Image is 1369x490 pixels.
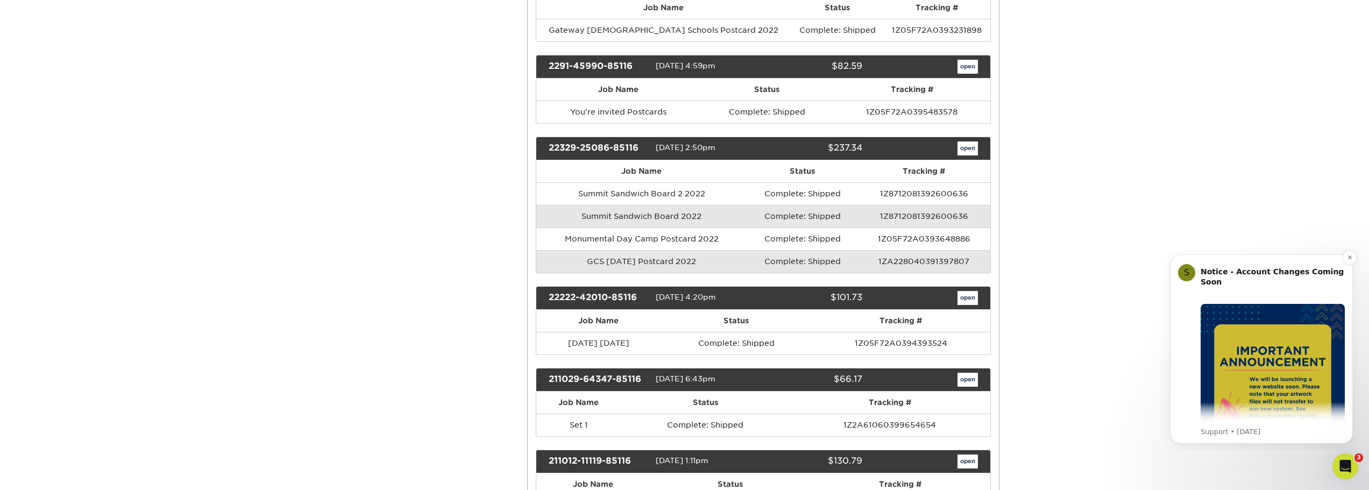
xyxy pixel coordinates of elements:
[858,160,990,182] th: Tracking #
[536,250,747,273] td: GCS [DATE] Postcard 2022
[957,60,978,74] a: open
[957,373,978,387] a: open
[858,182,990,205] td: 1Z8712081392600636
[858,205,990,228] td: 1Z8712081392600636
[541,141,656,155] div: 22329-25086-85116
[834,79,990,101] th: Tracking #
[957,291,978,305] a: open
[541,60,656,74] div: 2291-45990-85116
[790,414,990,436] td: 1Z2A61060399654654
[858,250,990,273] td: 1ZA228040391397807
[536,228,747,250] td: Monumental Day Camp Postcard 2022
[812,332,990,354] td: 1Z05F72A0394393524
[536,182,747,205] td: Summit Sandwich Board 2 2022
[536,414,621,436] td: Set 1
[755,141,870,155] div: $237.34
[621,392,790,414] th: Status
[656,374,715,383] span: [DATE] 6:43pm
[858,228,990,250] td: 1Z05F72A0393648886
[661,332,812,354] td: Complete: Shipped
[536,79,700,101] th: Job Name
[747,182,858,205] td: Complete: Shipped
[536,332,661,354] td: [DATE] [DATE]
[747,205,858,228] td: Complete: Shipped
[656,456,708,465] span: [DATE] 1:11pm
[834,101,990,123] td: 1Z05F72A0395483578
[747,250,858,273] td: Complete: Shipped
[755,373,870,387] div: $66.17
[656,293,716,301] span: [DATE] 4:20pm
[536,19,791,41] td: Gateway [DEMOGRAPHIC_DATA] Schools Postcard 2022
[812,310,990,332] th: Tracking #
[1354,453,1363,462] span: 3
[656,143,715,152] span: [DATE] 2:50pm
[536,205,747,228] td: Summit Sandwich Board 2022
[747,228,858,250] td: Complete: Shipped
[661,310,812,332] th: Status
[1332,453,1358,479] iframe: Intercom live chat
[755,455,870,468] div: $130.79
[883,19,990,41] td: 1Z05F72A0393231898
[536,101,700,123] td: You're invited Postcards
[790,392,990,414] th: Tracking #
[621,414,790,436] td: Complete: Shipped
[541,373,656,387] div: 211029-64347-85116
[755,291,870,305] div: $101.73
[957,455,978,468] a: open
[700,101,834,123] td: Complete: Shipped
[536,392,621,414] th: Job Name
[700,79,834,101] th: Status
[957,141,978,155] a: open
[747,160,858,182] th: Status
[656,61,715,70] span: [DATE] 4:59pm
[536,310,661,332] th: Job Name
[536,160,747,182] th: Job Name
[1154,245,1369,450] iframe: Intercom notifications message
[541,291,656,305] div: 22222-42010-85116
[791,19,884,41] td: Complete: Shipped
[541,455,656,468] div: 211012-11119-85116
[755,60,870,74] div: $82.59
